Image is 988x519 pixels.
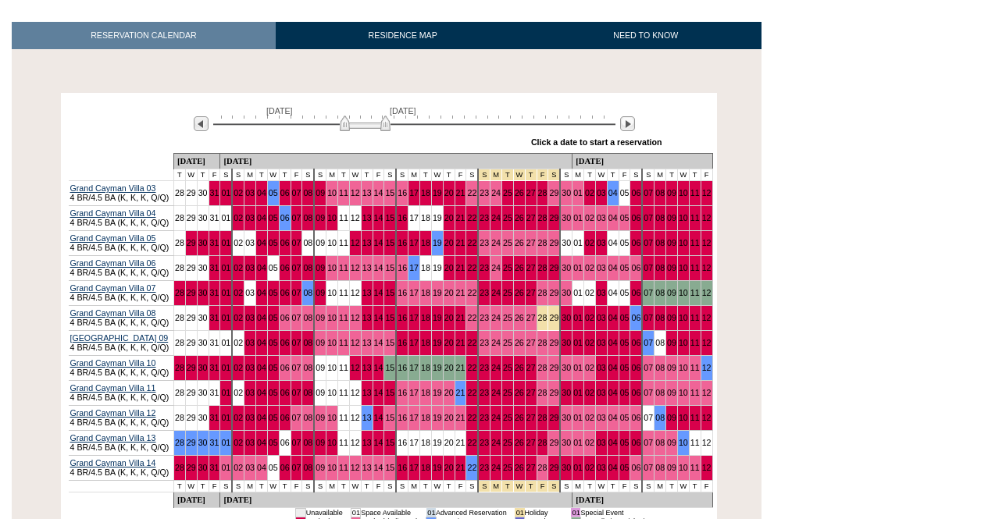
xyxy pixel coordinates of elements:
[187,363,196,372] a: 29
[234,363,243,372] a: 02
[280,313,290,322] a: 06
[374,238,383,247] a: 14
[433,313,442,322] a: 19
[234,288,243,297] a: 02
[444,338,454,347] a: 20
[70,208,156,218] a: Grand Cayman Villa 04
[245,338,255,347] a: 03
[538,188,548,197] a: 28
[467,213,476,222] a: 22
[234,313,243,322] a: 02
[585,188,594,197] a: 02
[280,213,290,222] a: 06
[269,188,278,197] a: 05
[292,238,301,247] a: 07
[398,338,407,347] a: 16
[280,188,290,197] a: 06
[597,188,606,197] a: 03
[562,313,571,322] a: 30
[70,183,156,193] a: Grand Cayman Villa 03
[362,188,372,197] a: 13
[467,338,476,347] a: 22
[210,238,219,247] a: 31
[667,263,676,272] a: 09
[444,263,454,272] a: 20
[351,263,360,272] a: 12
[679,288,688,297] a: 10
[608,213,618,222] a: 04
[303,363,312,372] a: 08
[444,288,454,297] a: 20
[549,263,558,272] a: 29
[421,288,430,297] a: 18
[456,213,465,222] a: 21
[409,263,419,272] a: 17
[655,263,665,272] a: 08
[702,213,712,222] a: 12
[269,313,278,322] a: 05
[385,363,394,372] a: 15
[562,188,571,197] a: 30
[515,213,524,222] a: 26
[526,263,536,272] a: 27
[631,238,640,247] a: 06
[503,238,512,247] a: 25
[327,263,337,272] a: 10
[433,288,442,297] a: 19
[351,338,360,347] a: 12
[374,213,383,222] a: 14
[433,238,442,247] a: 19
[70,258,156,268] a: Grand Cayman Villa 06
[70,283,156,293] a: Grand Cayman Villa 07
[456,338,465,347] a: 21
[644,213,653,222] a: 07
[433,338,442,347] a: 19
[631,213,640,222] a: 06
[327,338,337,347] a: 10
[480,213,489,222] a: 23
[280,238,290,247] a: 06
[644,338,653,347] a: 07
[257,263,266,272] a: 04
[644,238,653,247] a: 07
[655,213,665,222] a: 08
[503,338,512,347] a: 25
[374,288,383,297] a: 14
[631,313,640,322] a: 06
[585,338,594,347] a: 02
[70,233,156,243] a: Grand Cayman Villa 05
[398,313,407,322] a: 16
[444,313,454,322] a: 20
[655,313,665,322] a: 08
[303,338,312,347] a: 08
[339,313,348,322] a: 11
[292,288,301,297] a: 07
[702,238,712,247] a: 12
[210,313,219,322] a: 31
[398,263,407,272] a: 16
[327,313,337,322] a: 10
[374,313,383,322] a: 14
[538,338,548,347] a: 28
[480,313,489,322] a: 23
[187,238,196,247] a: 29
[234,213,243,222] a: 02
[562,213,571,222] a: 30
[585,213,594,222] a: 02
[597,238,606,247] a: 03
[257,313,266,322] a: 04
[280,288,290,297] a: 06
[549,188,558,197] a: 29
[280,338,290,347] a: 06
[327,213,337,222] a: 10
[491,338,501,347] a: 24
[374,188,383,197] a: 14
[526,288,536,297] a: 27
[491,263,501,272] a: 24
[503,288,512,297] a: 25
[292,263,301,272] a: 07
[597,213,606,222] a: 03
[530,22,762,49] a: NEED TO KNOW
[538,288,548,297] a: 28
[194,116,209,131] img: Previous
